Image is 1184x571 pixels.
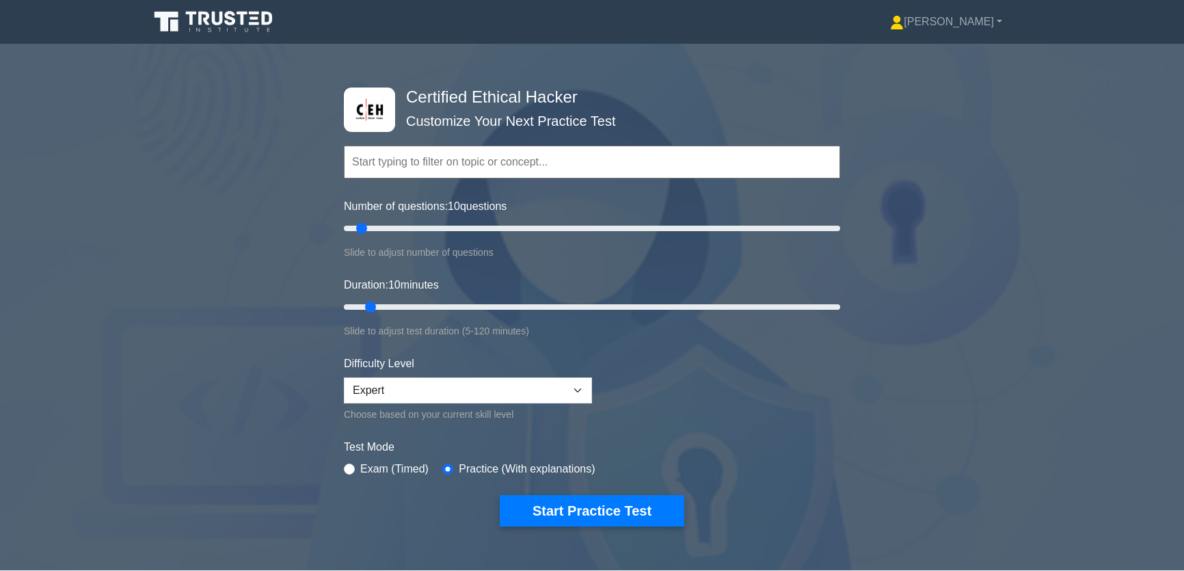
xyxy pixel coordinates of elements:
[344,146,840,178] input: Start typing to filter on topic or concept...
[459,461,595,477] label: Practice (With explanations)
[401,88,773,107] h4: Certified Ethical Hacker
[500,495,684,527] button: Start Practice Test
[344,439,840,455] label: Test Mode
[344,198,507,215] label: Number of questions: questions
[344,244,840,261] div: Slide to adjust number of questions
[388,279,401,291] span: 10
[448,200,460,212] span: 10
[344,356,414,372] label: Difficulty Level
[360,461,429,477] label: Exam (Timed)
[344,406,592,423] div: Choose based on your current skill level
[344,323,840,339] div: Slide to adjust test duration (5-120 minutes)
[857,8,1035,36] a: [PERSON_NAME]
[344,277,439,293] label: Duration: minutes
